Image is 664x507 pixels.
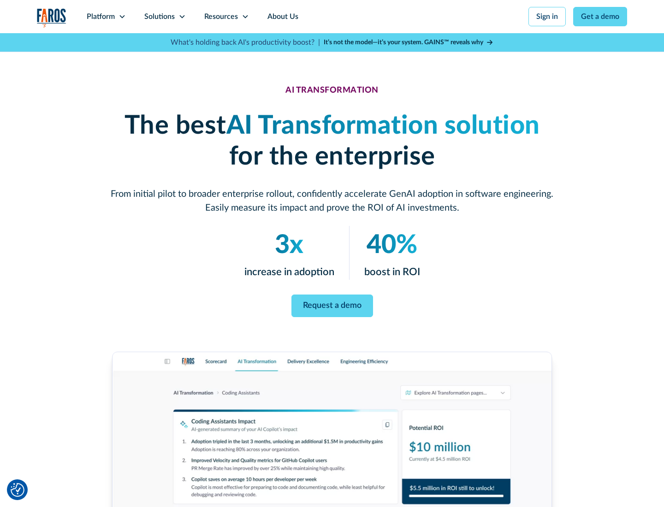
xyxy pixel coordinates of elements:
p: From initial pilot to broader enterprise rollout, confidently accelerate GenAI adoption in softwa... [111,187,553,215]
div: AI TRANSFORMATION [285,86,379,96]
a: Get a demo [573,7,627,26]
a: home [37,8,66,27]
strong: for the enterprise [229,144,435,170]
div: Resources [204,11,238,22]
img: Revisit consent button [11,483,24,497]
em: 3x [275,232,303,258]
button: Cookie Settings [11,483,24,497]
img: Logo of the analytics and reporting company Faros. [37,8,66,27]
a: Sign in [528,7,566,26]
a: It’s not the model—it’s your system. GAINS™ reveals why [324,38,493,47]
strong: The best [125,113,226,139]
p: increase in adoption [244,265,334,280]
p: boost in ROI [364,265,420,280]
em: 40% [367,232,417,258]
div: Platform [87,11,115,22]
div: Solutions [144,11,175,22]
strong: It’s not the model—it’s your system. GAINS™ reveals why [324,39,483,46]
p: What's holding back AI's productivity boost? | [171,37,320,48]
em: AI Transformation solution [226,113,540,139]
a: Request a demo [291,295,373,317]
